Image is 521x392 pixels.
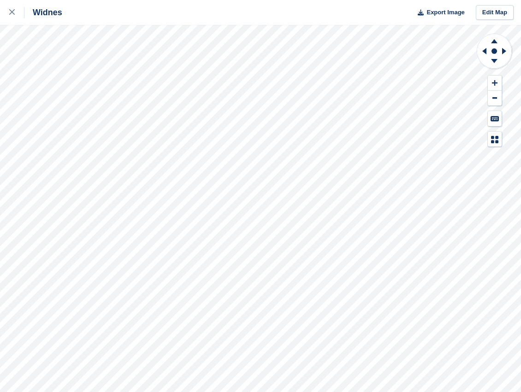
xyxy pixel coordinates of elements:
button: Keyboard Shortcuts [488,111,502,126]
span: Export Image [426,8,464,17]
div: Widnes [24,7,62,18]
button: Map Legend [488,132,502,147]
button: Zoom In [488,76,502,91]
button: Export Image [412,5,465,20]
button: Zoom Out [488,91,502,106]
a: Edit Map [476,5,514,20]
